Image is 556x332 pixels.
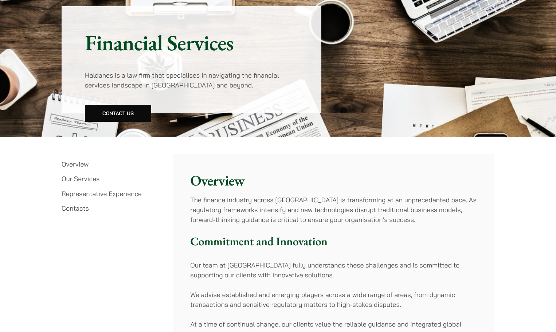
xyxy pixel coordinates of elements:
[85,105,151,122] a: Contact Us
[190,234,477,248] h3: Commitment and Innovation
[62,160,89,168] a: Overview
[62,190,142,198] a: Representative Experience
[190,290,477,309] p: We advise established and emerging players across a wide range of areas, from dynamic transaction...
[190,172,477,189] h2: Overview
[190,195,477,224] p: The finance industry across [GEOGRAPHIC_DATA] is transforming at an unprecedented pace. As regula...
[85,30,298,56] h1: Financial Services
[62,204,89,212] a: Contacts
[85,70,298,90] p: Haldanes is a law firm that specialises in navigating the financial services landscape in [GEOGRA...
[190,260,477,280] p: Our team at [GEOGRAPHIC_DATA] fully understands these challenges and is committed to supporting o...
[62,175,99,183] a: Our Services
